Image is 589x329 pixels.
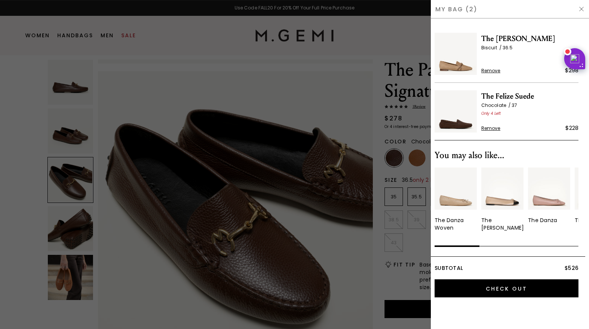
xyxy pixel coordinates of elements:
img: The Felize Suede [435,90,477,133]
span: Subtotal [435,264,463,272]
a: The Danza Woven [435,168,477,232]
span: $526 [565,264,578,272]
input: Check Out [435,279,578,297]
a: The Danza [528,168,570,224]
span: Remove [481,68,500,74]
div: The Danza Woven [435,216,477,232]
a: The [PERSON_NAME] [481,168,523,232]
div: The Danza [528,216,557,224]
span: Chocolate [481,102,512,108]
span: 36.5 [503,44,513,51]
img: 7323851063355_01_Main_New_TheDanzaWoven_Beige_Leather_290x387_crop_center.jpg [435,168,477,210]
div: $298 [565,66,578,75]
img: Hide Drawer [578,6,584,12]
img: 7242389979195_01_Main_New_TheRosa_BeigeBlack_NappaAndPatent_290x387_crop_center.jpg [481,168,523,210]
div: 3 / 10 [528,168,570,232]
span: Remove [481,125,500,131]
div: The [PERSON_NAME] [481,216,524,232]
span: The [PERSON_NAME] [481,33,578,45]
div: 2 / 10 [481,168,523,232]
img: The Brenda [435,33,477,75]
span: The Felize Suede [481,90,578,102]
span: Only 4 Left [481,111,501,116]
span: Biscuit [481,44,503,51]
div: 1 / 10 [435,168,477,232]
span: 37 [512,102,517,108]
img: v_12683_01_Main_New_TheDanza_AntiqueRose_Nappa_290x387_crop_center.jpg [528,168,570,210]
div: You may also like... [435,149,578,161]
div: $228 [565,123,578,133]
